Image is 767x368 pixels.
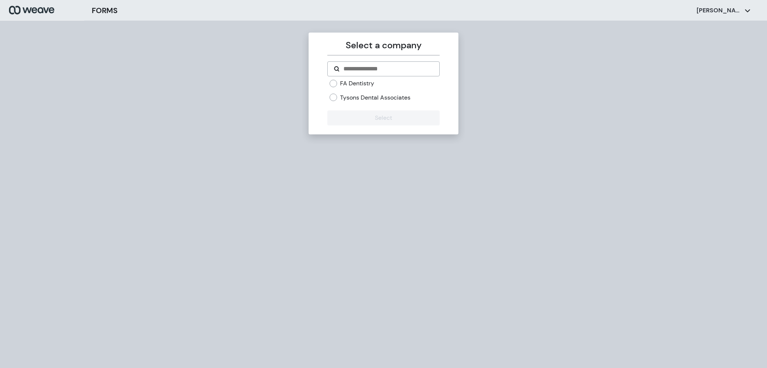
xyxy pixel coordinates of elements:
[327,110,439,125] button: Select
[697,6,742,15] p: [PERSON_NAME]
[340,79,374,88] label: FA Dentistry
[340,94,410,102] label: Tysons Dental Associates
[343,64,433,73] input: Search
[92,5,118,16] h3: FORMS
[327,39,439,52] p: Select a company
